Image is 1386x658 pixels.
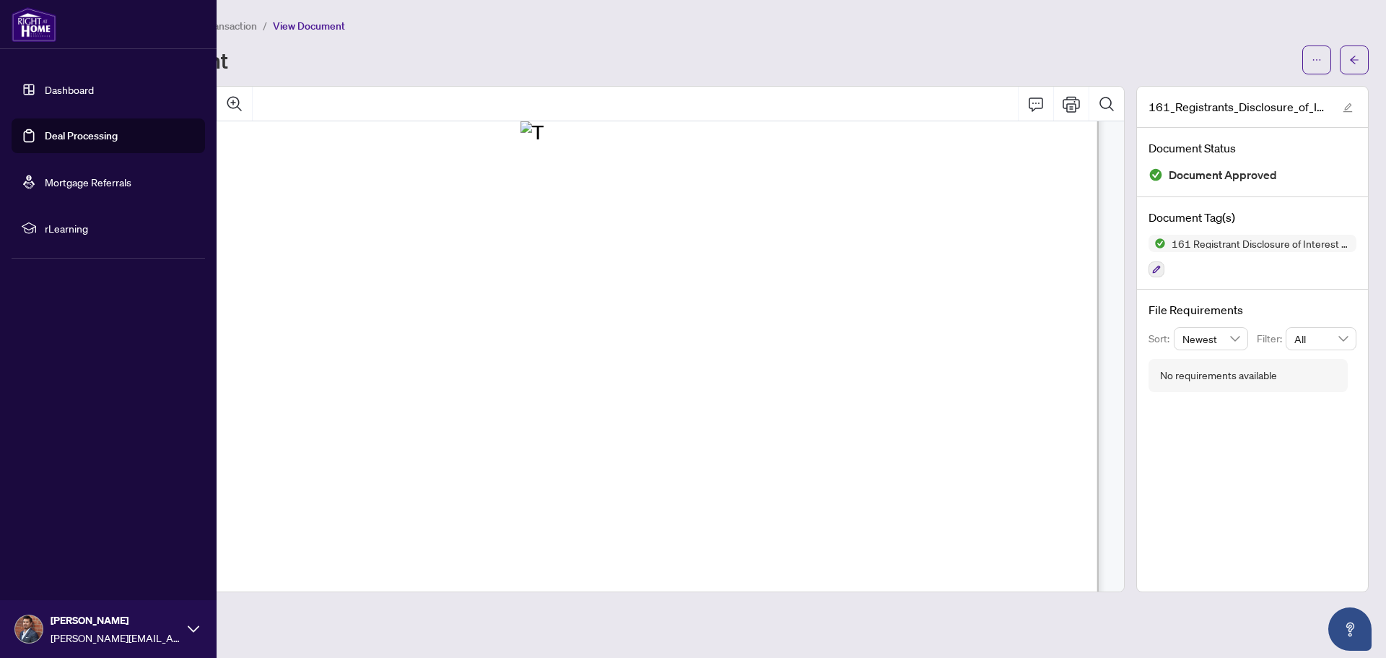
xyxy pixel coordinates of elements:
[1343,103,1353,113] span: edit
[51,612,180,628] span: [PERSON_NAME]
[1328,607,1372,651] button: Open asap
[45,220,195,236] span: rLearning
[1149,209,1356,226] h4: Document Tag(s)
[1149,235,1166,252] img: Status Icon
[1294,328,1348,350] span: All
[15,615,43,643] img: Profile Icon
[45,176,131,189] a: Mortgage Referrals
[1166,238,1356,248] span: 161 Registrant Disclosure of Interest - Disposition ofProperty
[12,7,56,42] img: logo
[45,129,118,142] a: Deal Processing
[1149,301,1356,319] h4: File Requirements
[1312,55,1322,65] span: ellipsis
[263,17,267,34] li: /
[273,20,345,33] span: View Document
[1149,139,1356,157] h4: Document Status
[45,83,94,96] a: Dashboard
[1149,168,1163,182] img: Document Status
[1169,165,1277,185] span: Document Approved
[1349,55,1359,65] span: arrow-left
[1160,368,1277,384] div: No requirements available
[1257,331,1286,347] p: Filter:
[1149,331,1174,347] p: Sort:
[1149,98,1329,116] span: 161_Registrants_Disclosure_of_Interest_-_Disposition_of_Property_-_PropTx-[PERSON_NAME] - Edit [P...
[1182,328,1240,350] span: Newest
[180,20,257,33] span: View Transaction
[51,630,180,646] span: [PERSON_NAME][EMAIL_ADDRESS][DOMAIN_NAME]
